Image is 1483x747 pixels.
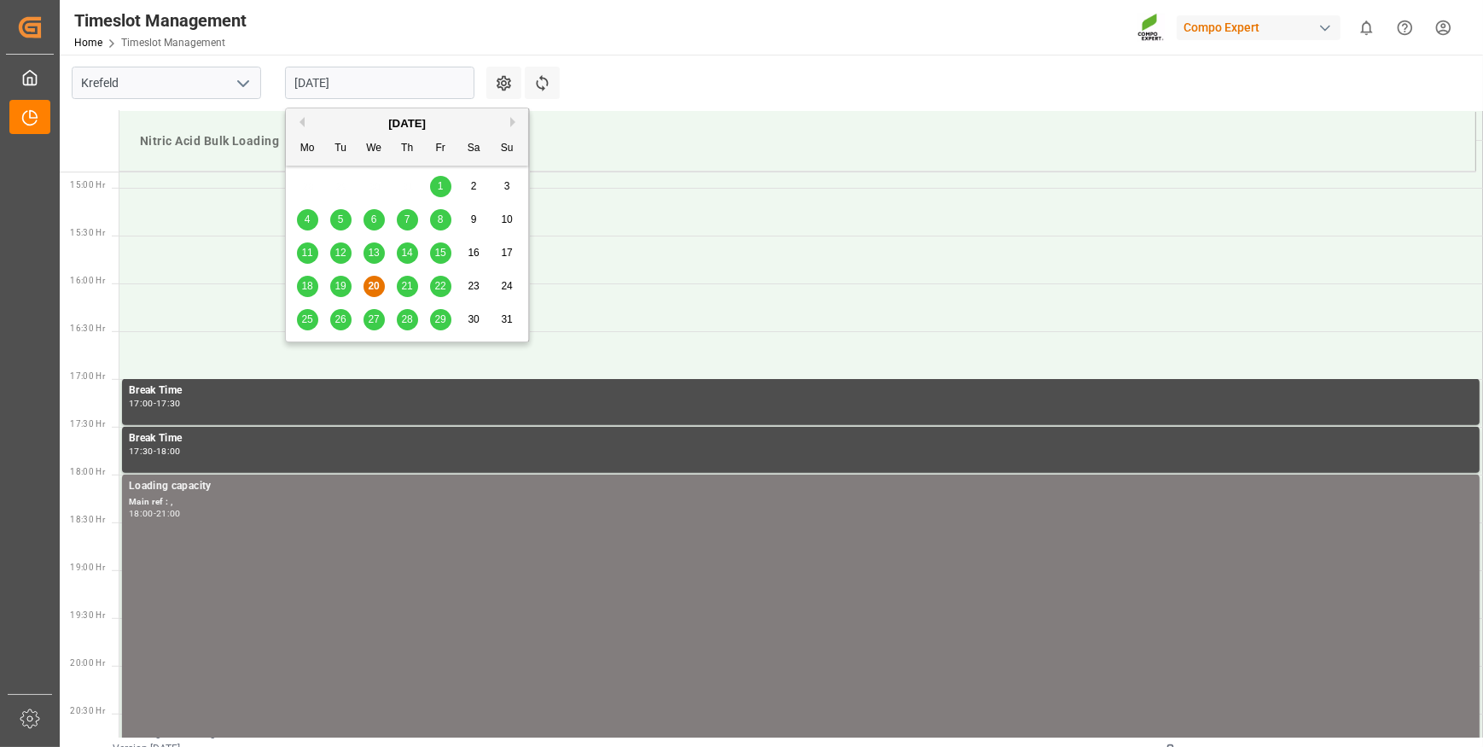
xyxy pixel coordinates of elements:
div: Choose Thursday, August 21st, 2025 [397,276,418,297]
div: Break Time [129,382,1473,400]
div: Choose Sunday, August 17th, 2025 [497,242,518,264]
span: 6 [371,213,377,225]
div: - [154,400,156,407]
span: 12 [334,247,346,259]
span: 21 [401,280,412,292]
span: 22 [434,280,445,292]
div: Choose Thursday, August 28th, 2025 [397,309,418,330]
div: 18:00 [129,510,154,517]
span: 24 [501,280,512,292]
div: We [363,138,385,160]
button: Compo Expert [1177,11,1347,44]
div: Sa [463,138,485,160]
div: Choose Thursday, August 7th, 2025 [397,209,418,231]
div: Choose Thursday, August 14th, 2025 [397,242,418,264]
div: Compo Expert [1177,15,1341,40]
span: 20 [368,280,379,292]
div: Choose Tuesday, August 5th, 2025 [330,209,352,231]
span: 15:00 Hr [70,180,105,190]
div: 17:00 [129,400,154,407]
div: Choose Tuesday, August 26th, 2025 [330,309,352,330]
div: Choose Monday, August 25th, 2025 [297,309,318,330]
span: 15 [434,247,445,259]
div: Choose Saturday, August 16th, 2025 [463,242,485,264]
div: Fr [430,138,451,160]
span: 30 [468,313,479,325]
div: Choose Sunday, August 10th, 2025 [497,209,518,231]
span: 19 [334,280,346,292]
div: Choose Sunday, August 31st, 2025 [497,309,518,330]
span: 2 [471,180,477,192]
div: Break Time [129,430,1473,447]
span: 10 [501,213,512,225]
div: Tu [330,138,352,160]
div: month 2025-08 [291,170,524,336]
div: Choose Sunday, August 3rd, 2025 [497,176,518,197]
div: Choose Friday, August 1st, 2025 [430,176,451,197]
span: 16:30 Hr [70,324,105,333]
span: 17 [501,247,512,259]
div: Main ref : , [129,495,1473,510]
div: Mo [297,138,318,160]
span: 14 [401,247,412,259]
span: 1 [438,180,444,192]
span: 8 [438,213,444,225]
span: 23 [468,280,479,292]
div: Choose Friday, August 8th, 2025 [430,209,451,231]
div: Choose Monday, August 11th, 2025 [297,242,318,264]
span: 11 [301,247,312,259]
div: Choose Saturday, August 2nd, 2025 [463,176,485,197]
div: Choose Tuesday, August 12th, 2025 [330,242,352,264]
button: open menu [230,70,255,96]
div: Choose Friday, August 29th, 2025 [430,309,451,330]
span: 4 [305,213,311,225]
div: 17:30 [129,447,154,455]
img: Screenshot%202023-09-29%20at%2010.02.21.png_1712312052.png [1137,13,1165,43]
span: 25 [301,313,312,325]
span: 19:30 Hr [70,610,105,620]
div: Choose Wednesday, August 20th, 2025 [363,276,385,297]
div: Nitric Acid Bulk Loading [133,125,1462,157]
div: 18:00 [156,447,181,455]
span: 28 [401,313,412,325]
div: - [154,447,156,455]
div: Loading capacity [129,478,1473,495]
span: 26 [334,313,346,325]
span: 17:30 Hr [70,419,105,429]
span: 18:00 Hr [70,467,105,476]
input: DD.MM.YYYY [285,67,474,99]
div: Choose Monday, August 18th, 2025 [297,276,318,297]
span: 7 [404,213,410,225]
span: 17:00 Hr [70,371,105,381]
span: 16:00 Hr [70,276,105,285]
div: Choose Friday, August 22nd, 2025 [430,276,451,297]
span: 15:30 Hr [70,228,105,237]
span: 3 [504,180,510,192]
div: - [154,510,156,517]
div: Choose Wednesday, August 6th, 2025 [363,209,385,231]
div: Choose Saturday, August 30th, 2025 [463,309,485,330]
input: Type to search/select [72,67,261,99]
span: 20:00 Hr [70,658,105,668]
span: 20:30 Hr [70,706,105,715]
div: Choose Sunday, August 24th, 2025 [497,276,518,297]
span: 5 [338,213,344,225]
span: 13 [368,247,379,259]
div: Choose Wednesday, August 27th, 2025 [363,309,385,330]
div: Choose Saturday, August 23rd, 2025 [463,276,485,297]
div: 21:00 [156,510,181,517]
button: Previous Month [294,117,305,127]
div: [DATE] [286,115,528,132]
span: 18:30 Hr [70,515,105,524]
a: Home [74,37,102,49]
span: 16 [468,247,479,259]
div: 17:30 [156,400,181,407]
span: 18 [301,280,312,292]
div: Choose Tuesday, August 19th, 2025 [330,276,352,297]
span: 31 [501,313,512,325]
span: 29 [434,313,445,325]
button: show 0 new notifications [1347,9,1386,47]
div: Choose Friday, August 15th, 2025 [430,242,451,264]
span: 19:00 Hr [70,563,105,572]
div: Choose Wednesday, August 13th, 2025 [363,242,385,264]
